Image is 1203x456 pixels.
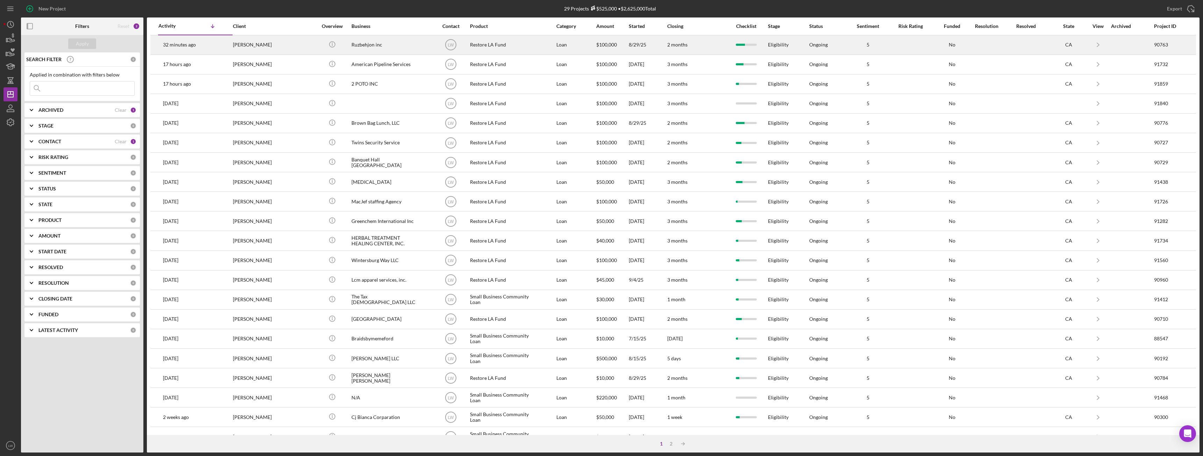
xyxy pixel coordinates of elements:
time: 2 months [667,120,688,126]
div: Restore LA Fund [470,75,540,93]
text: LW [448,140,454,145]
div: Applied in combination with filters below [30,72,135,78]
div: Overview [319,23,346,29]
text: LW [448,180,454,184]
div: Clear [115,139,127,144]
span: $100,000 [596,42,617,48]
div: [DATE] [629,290,660,309]
div: Business [351,23,421,29]
div: 5 [850,336,885,341]
div: Reset [118,23,129,29]
div: 91734 [1154,231,1182,250]
time: [DATE] [667,335,683,341]
div: 7/15/25 [629,330,660,348]
div: [PERSON_NAME] [233,36,303,54]
b: PRODUCT [38,217,62,223]
div: [PERSON_NAME] [233,153,303,172]
div: 5 [850,120,885,126]
div: Resolved [1016,23,1048,29]
div: [DATE] [629,94,660,113]
div: No [936,61,968,67]
div: [DATE] [629,153,660,172]
time: 1 month [667,296,685,302]
time: 2025-09-19 14:16 [163,258,178,263]
time: 2025-09-23 23:45 [163,81,191,87]
div: Ongoing [809,160,828,165]
div: 5 [850,297,885,302]
div: 0 [130,154,136,160]
div: CA [1055,61,1083,67]
div: Stage [768,23,802,29]
div: Clear [115,107,127,113]
div: Risk Rating [893,23,928,29]
div: CA [1055,218,1083,224]
div: Greenchem International Inc [351,212,421,230]
div: Ongoing [809,179,828,185]
div: 0 [130,280,136,286]
time: 2025-09-17 19:47 [163,297,178,302]
div: Ongoing [809,61,828,67]
div: Eligibility [768,330,802,348]
div: [PERSON_NAME] [233,271,303,289]
div: Lcm apparel services, inc. [351,271,421,289]
time: 3 months [667,198,688,204]
div: View [1089,23,1107,29]
button: Export [1160,2,1200,16]
div: 5 [850,140,885,145]
div: Restore LA Fund [470,231,540,250]
span: $40,000 [596,238,614,244]
div: 5 [850,218,885,224]
time: 3 months [667,61,688,67]
div: 91840 [1154,94,1182,113]
div: Banquet Hall [GEOGRAPHIC_DATA] [351,153,421,172]
text: LW [448,160,454,165]
span: $100,000 [596,198,617,204]
div: [PERSON_NAME] [233,55,303,74]
text: LW [448,258,454,263]
div: Ruzbehjon inc [351,36,421,54]
div: [PERSON_NAME] [233,330,303,348]
div: Restore LA Fund [470,251,540,270]
div: 90960 [1154,271,1182,289]
time: 2 months [667,42,688,48]
div: CA [1055,297,1083,302]
div: [PERSON_NAME] [233,94,303,113]
div: 91726 [1154,192,1182,211]
div: Restore LA Fund [470,173,540,191]
b: ARCHIVED [38,107,63,113]
div: [DATE] [629,231,660,250]
time: 3 months [667,100,688,106]
text: LW [448,278,454,283]
div: Eligibility [768,114,802,132]
div: Category [556,23,589,29]
time: 2025-09-19 19:55 [163,238,178,244]
div: 90763 [1154,36,1182,54]
b: RESOLUTION [38,280,69,286]
div: 1 [130,107,136,113]
b: Filters [75,23,89,29]
div: 91412 [1154,290,1182,309]
div: 5 [850,179,885,185]
div: Loan [556,271,589,289]
text: LW [448,62,454,67]
div: Restore LA Fund [470,212,540,230]
time: 3 months [667,257,688,263]
div: 88547 [1154,330,1182,348]
div: 0 [130,56,136,63]
b: START DATE [38,249,66,254]
div: Activity [158,23,189,29]
div: 5 [850,160,885,165]
b: CLOSING DATE [38,296,72,302]
div: Resolution [975,23,1009,29]
span: $50,000 [596,179,614,185]
div: Restore LA Fund [470,192,540,211]
div: Eligibility [768,212,802,230]
div: Ongoing [809,258,828,263]
div: CA [1055,140,1083,145]
div: Loan [556,114,589,132]
div: Ongoing [809,316,828,322]
div: Loan [556,251,589,270]
div: No [936,120,968,126]
div: CA [1055,160,1083,165]
div: 91560 [1154,251,1182,270]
